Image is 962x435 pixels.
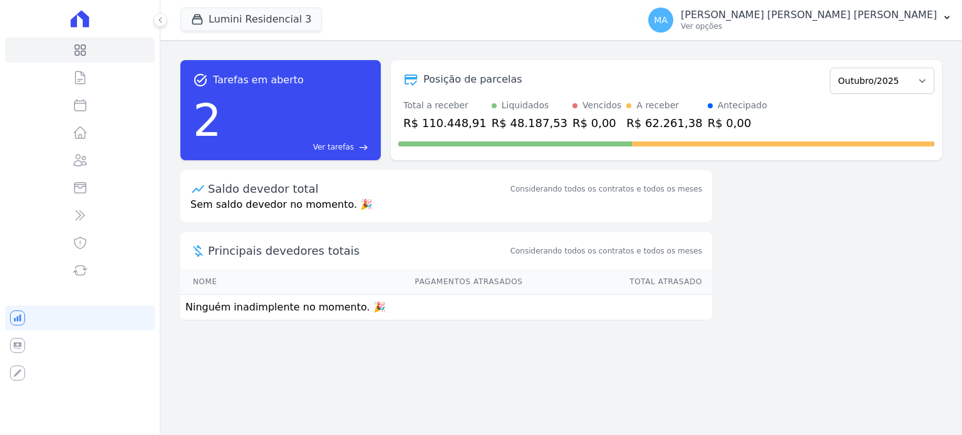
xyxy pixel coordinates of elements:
[626,115,702,131] div: R$ 62.261,38
[582,99,621,112] div: Vencidos
[718,99,767,112] div: Antecipado
[180,295,712,320] td: Ninguém inadimplente no momento. 🎉
[572,115,621,131] div: R$ 0,00
[180,269,276,295] th: Nome
[276,269,524,295] th: Pagamentos Atrasados
[193,73,208,88] span: task_alt
[681,21,937,31] p: Ver opções
[510,245,702,257] span: Considerando todos os contratos e todos os meses
[193,88,222,153] div: 2
[208,242,508,259] span: Principais devedores totais
[638,3,962,38] button: MA [PERSON_NAME] [PERSON_NAME] [PERSON_NAME] Ver opções
[213,73,304,88] span: Tarefas em aberto
[636,99,679,112] div: A receber
[523,269,712,295] th: Total Atrasado
[208,180,508,197] div: Saldo devedor total
[423,72,522,87] div: Posição de parcelas
[502,99,549,112] div: Liquidados
[403,115,487,131] div: R$ 110.448,91
[359,143,368,152] span: east
[313,141,354,153] span: Ver tarefas
[227,141,368,153] a: Ver tarefas east
[681,9,937,21] p: [PERSON_NAME] [PERSON_NAME] [PERSON_NAME]
[403,99,487,112] div: Total a receber
[180,8,322,31] button: Lumini Residencial 3
[492,115,567,131] div: R$ 48.187,53
[180,197,712,222] p: Sem saldo devedor no momento. 🎉
[654,16,668,24] span: MA
[708,115,767,131] div: R$ 0,00
[510,183,702,195] div: Considerando todos os contratos e todos os meses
